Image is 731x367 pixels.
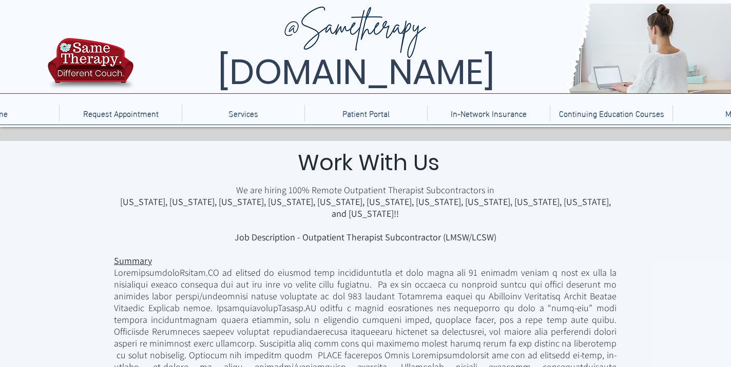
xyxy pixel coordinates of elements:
span: Job Description - Outpatient Therapist Subcontractor (LMSW/LCSW) [235,231,496,243]
p: In-Network Insurance [446,105,532,121]
span: Work With Us [298,147,439,178]
a: In-Network Insurance [427,105,550,121]
div: Services [182,105,304,121]
span: We are hiring 100% Remote Outpatient Therapist Subcontractors in [236,184,494,196]
span: Summary [114,255,152,267]
a: Continuing Education Courses [550,105,672,121]
span: [DOMAIN_NAME] [218,48,495,96]
a: Request Appointment [59,105,182,121]
p: Services [223,105,263,121]
img: TBH.US [45,36,137,97]
p: Patient Portal [337,105,395,121]
a: Patient Portal [304,105,427,121]
span: [US_STATE], [US_STATE], [US_STATE], [US_STATE], [US_STATE], [US_STATE], [US_STATE], [US_STATE], [... [120,196,611,219]
p: Continuing Education Courses [554,105,669,121]
p: Request Appointment [78,105,164,121]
